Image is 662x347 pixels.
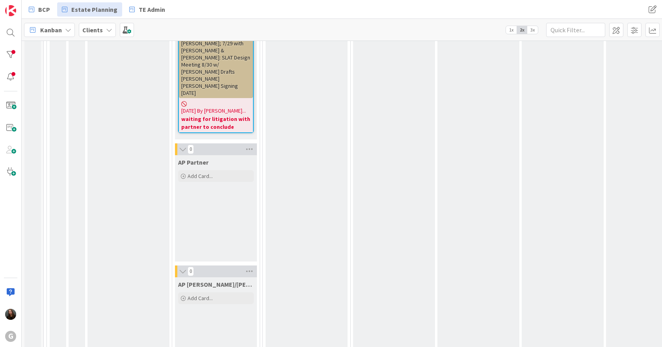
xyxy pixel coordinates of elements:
[188,267,194,276] span: 0
[57,2,122,17] a: Estate Planning
[139,5,165,14] span: TE Admin
[181,107,246,115] span: [DATE] By [PERSON_NAME]...
[178,158,208,166] span: AP Partner
[178,280,254,288] span: AP Brad/Jonas
[506,26,517,34] span: 1x
[517,26,527,34] span: 2x
[125,2,170,17] a: TE Admin
[181,115,251,131] b: waiting for litigation with partner to conclude
[71,5,117,14] span: Estate Planning
[178,23,254,133] a: [PERSON_NAME] and [PERSON_NAME]; 7/29 with [PERSON_NAME] & [PERSON_NAME]: SLAT Design Meeting 8/3...
[179,24,253,98] div: [PERSON_NAME] and [PERSON_NAME]; 7/29 with [PERSON_NAME] & [PERSON_NAME]: SLAT Design Meeting 8/3...
[546,23,605,37] input: Quick Filter...
[38,5,50,14] span: BCP
[40,25,62,35] span: Kanban
[188,295,213,302] span: Add Card...
[82,26,103,34] b: Clients
[24,2,55,17] a: BCP
[179,31,253,98] div: [PERSON_NAME] and [PERSON_NAME]; 7/29 with [PERSON_NAME] & [PERSON_NAME]: SLAT Design Meeting 8/3...
[5,309,16,320] img: AM
[5,331,16,342] div: G
[527,26,538,34] span: 3x
[188,173,213,180] span: Add Card...
[188,145,194,154] span: 0
[5,5,16,16] img: Visit kanbanzone.com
